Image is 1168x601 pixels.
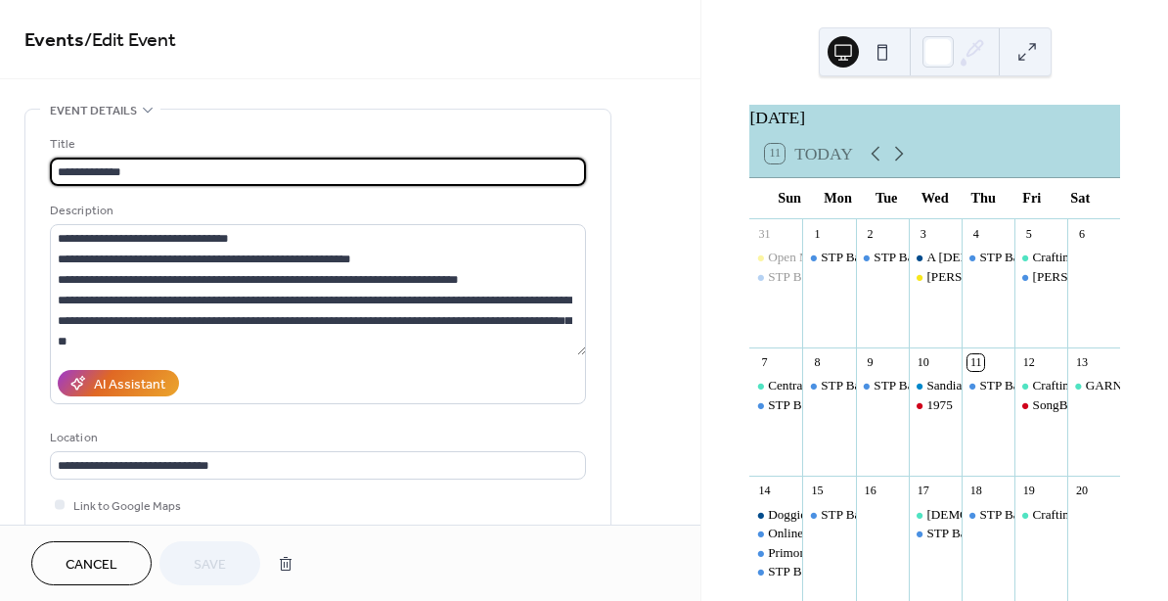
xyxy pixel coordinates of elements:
[749,268,802,286] div: STP Baby with the bath water rehearsals
[1008,178,1056,218] div: Fri
[809,354,826,371] div: 8
[967,225,984,242] div: 4
[50,201,582,221] div: Description
[911,178,960,218] div: Wed
[1014,396,1067,414] div: SongBird Rehearsal
[862,178,911,218] div: Tue
[856,377,909,394] div: STP Baby with the bath water rehearsals
[926,249,1162,266] div: A [DEMOGRAPHIC_DATA] Board Meeting
[915,225,931,242] div: 3
[749,544,802,562] div: Primordial Sound Meditation with Priti Chanda Klco
[1033,506,1110,524] div: Crafting Circle
[1067,377,1120,394] div: GARNA presents Colorado Environmental Film Fest
[909,525,962,542] div: STP Baby with the bath water rehearsals
[756,354,773,371] div: 7
[802,506,855,524] div: STP Baby with the bath water rehearsals
[1014,268,1067,286] div: Salida Moth Mixed ages auditions
[821,249,1030,266] div: STP Baby with the bath water rehearsals
[768,525,1045,542] div: Online Silent Auction for Campout for the cause ends
[1073,225,1090,242] div: 6
[967,483,984,499] div: 18
[1033,249,1110,266] div: Crafting Circle
[756,225,773,242] div: 31
[50,134,582,155] div: Title
[1033,377,1110,394] div: Crafting Circle
[73,496,181,517] span: Link to Google Maps
[24,22,84,60] a: Events
[1056,178,1104,218] div: Sat
[50,428,582,448] div: Location
[756,483,773,499] div: 14
[862,483,878,499] div: 16
[749,249,802,266] div: Open Mic
[94,375,165,395] div: AI Assistant
[1014,506,1067,524] div: Crafting Circle
[84,22,176,60] span: / Edit Event
[749,525,802,542] div: Online Silent Auction for Campout for the cause ends
[1033,396,1137,414] div: SongBird Rehearsal
[768,249,820,266] div: Open Mic
[909,249,962,266] div: A Church Board Meeting
[1020,354,1037,371] div: 12
[821,377,1030,394] div: STP Baby with the bath water rehearsals
[909,377,962,394] div: Sandia Hearing Aid Center
[768,563,977,580] div: STP Baby with the bath water rehearsals
[821,506,1030,524] div: STP Baby with the bath water rehearsals
[768,396,977,414] div: STP Baby with the bath water rehearsals
[50,101,137,121] span: Event details
[749,506,802,524] div: Doggie Market
[909,396,962,414] div: 1975
[1073,354,1090,371] div: 13
[926,525,1136,542] div: STP Baby with the bath water rehearsals
[962,249,1014,266] div: STP Baby with the bath water rehearsals
[814,178,863,218] div: Mon
[749,563,802,580] div: STP Baby with the bath water rehearsals
[967,354,984,371] div: 11
[809,225,826,242] div: 1
[962,506,1014,524] div: STP Baby with the bath water rehearsals
[765,178,814,218] div: Sun
[909,268,962,286] div: Matt Flinner Trio opening guest Briony Hunn
[802,377,855,394] div: STP Baby with the bath water rehearsals
[66,555,117,576] span: Cancel
[768,506,846,524] div: Doggie Market
[1014,249,1067,266] div: Crafting Circle
[959,178,1008,218] div: Thu
[31,541,152,585] button: Cancel
[962,377,1014,394] div: STP Baby with the bath water rehearsals
[768,268,977,286] div: STP Baby with the bath water rehearsals
[915,483,931,499] div: 17
[802,249,855,266] div: STP Baby with the bath water rehearsals
[862,354,878,371] div: 9
[856,249,909,266] div: STP Baby with the bath water rehearsals
[874,249,1083,266] div: STP Baby with the bath water rehearsals
[926,377,1065,394] div: Sandia Hearing Aid Center
[749,105,1120,130] div: [DATE]
[909,506,962,524] div: Shamanic Healing Circle with Sarah Sol
[1020,225,1037,242] div: 5
[862,225,878,242] div: 2
[1073,483,1090,499] div: 20
[1014,377,1067,394] div: Crafting Circle
[915,354,931,371] div: 10
[1020,483,1037,499] div: 19
[809,483,826,499] div: 15
[874,377,1083,394] div: STP Baby with the bath water rehearsals
[749,396,802,414] div: STP Baby with the bath water rehearsals
[749,377,802,394] div: Central Colorado Humanist
[768,544,1051,562] div: Primordial Sound Meditation with [PERSON_NAME]
[58,370,179,396] button: AI Assistant
[926,396,952,414] div: 1975
[768,377,931,394] div: Central [US_STATE] Humanist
